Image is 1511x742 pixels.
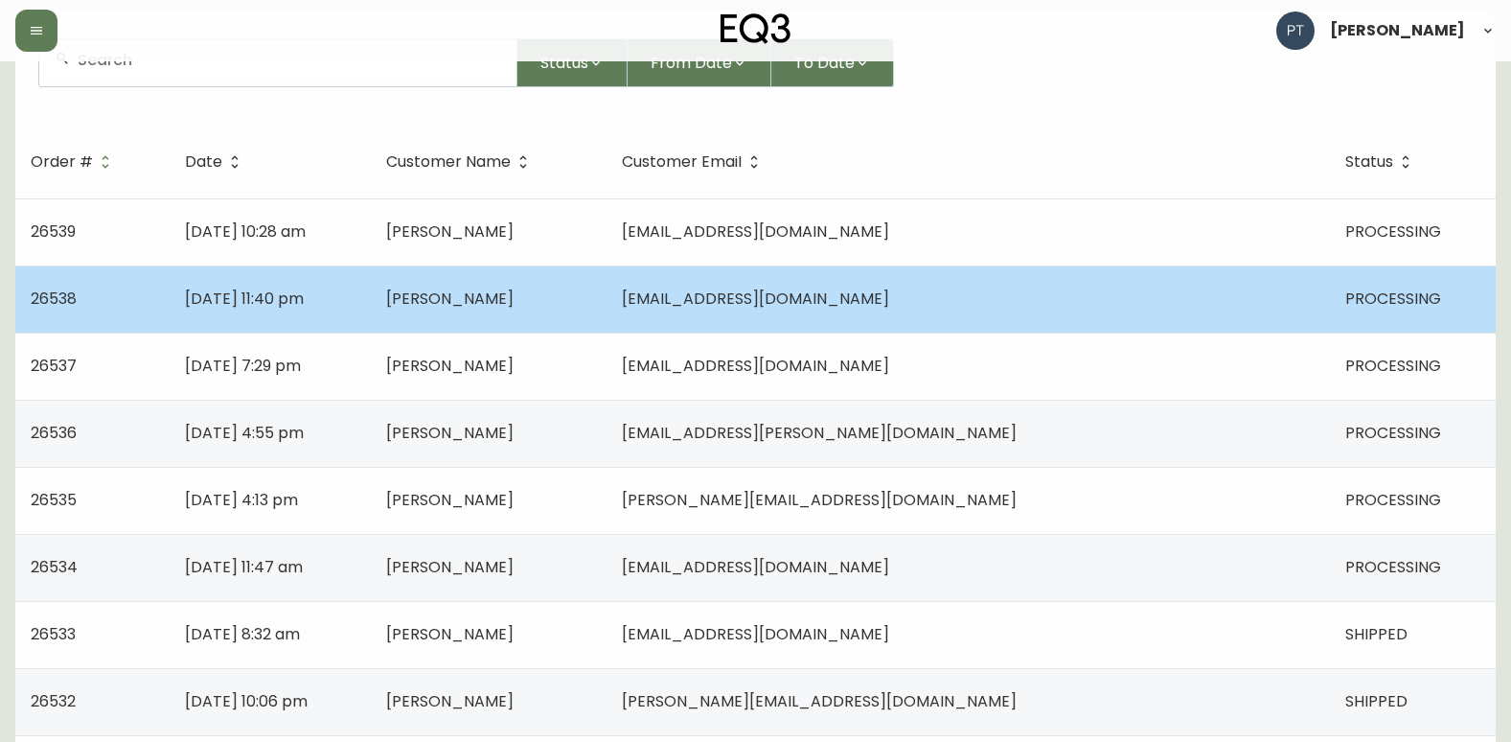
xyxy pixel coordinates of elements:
[185,355,301,377] span: [DATE] 7:29 pm
[31,156,93,168] span: Order #
[622,288,889,310] span: [EMAIL_ADDRESS][DOMAIN_NAME]
[386,623,514,645] span: [PERSON_NAME]
[386,288,514,310] span: [PERSON_NAME]
[386,153,536,171] span: Customer Name
[386,220,514,243] span: [PERSON_NAME]
[651,51,732,75] span: From Date
[31,623,76,645] span: 26533
[1345,288,1441,310] span: PROCESSING
[386,355,514,377] span: [PERSON_NAME]
[185,556,303,578] span: [DATE] 11:47 am
[1345,556,1441,578] span: PROCESSING
[31,288,77,310] span: 26538
[622,623,889,645] span: [EMAIL_ADDRESS][DOMAIN_NAME]
[540,51,588,75] span: Status
[771,38,894,87] button: To Date
[185,220,306,243] span: [DATE] 10:28 am
[386,156,511,168] span: Customer Name
[622,220,889,243] span: [EMAIL_ADDRESS][DOMAIN_NAME]
[31,489,77,511] span: 26535
[1345,220,1441,243] span: PROCESSING
[721,13,791,44] img: logo
[622,690,1017,712] span: [PERSON_NAME][EMAIL_ADDRESS][DOMAIN_NAME]
[185,489,298,511] span: [DATE] 4:13 pm
[1345,153,1418,171] span: Status
[1345,422,1441,444] span: PROCESSING
[185,288,304,310] span: [DATE] 11:40 pm
[628,38,771,87] button: From Date
[185,153,247,171] span: Date
[31,153,118,171] span: Order #
[31,556,78,578] span: 26534
[1276,12,1315,50] img: 986dcd8e1aab7847125929f325458823
[1345,156,1393,168] span: Status
[31,690,76,712] span: 26532
[386,489,514,511] span: [PERSON_NAME]
[185,422,304,444] span: [DATE] 4:55 pm
[622,489,1017,511] span: [PERSON_NAME][EMAIL_ADDRESS][DOMAIN_NAME]
[1345,690,1408,712] span: SHIPPED
[185,623,300,645] span: [DATE] 8:32 am
[1345,623,1408,645] span: SHIPPED
[31,355,77,377] span: 26537
[517,38,628,87] button: Status
[185,690,308,712] span: [DATE] 10:06 pm
[622,422,1017,444] span: [EMAIL_ADDRESS][PERSON_NAME][DOMAIN_NAME]
[794,51,855,75] span: To Date
[622,156,742,168] span: Customer Email
[31,422,77,444] span: 26536
[31,220,76,243] span: 26539
[386,422,514,444] span: [PERSON_NAME]
[1345,489,1441,511] span: PROCESSING
[622,556,889,578] span: [EMAIL_ADDRESS][DOMAIN_NAME]
[1330,23,1465,38] span: [PERSON_NAME]
[1345,355,1441,377] span: PROCESSING
[386,556,514,578] span: [PERSON_NAME]
[185,156,222,168] span: Date
[386,690,514,712] span: [PERSON_NAME]
[622,153,767,171] span: Customer Email
[622,355,889,377] span: [EMAIL_ADDRESS][DOMAIN_NAME]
